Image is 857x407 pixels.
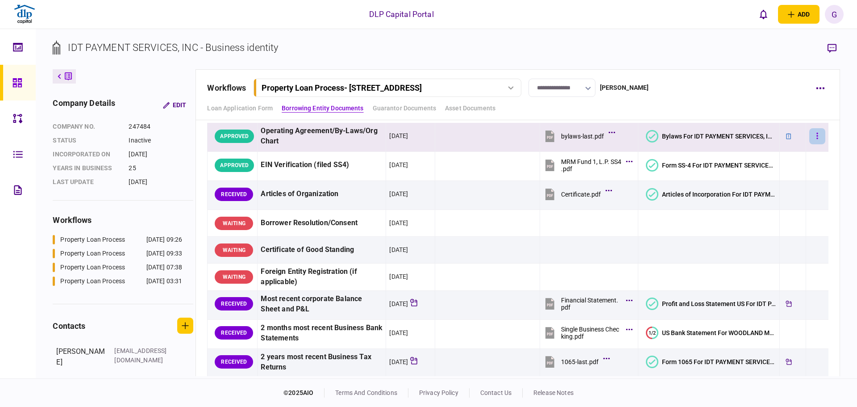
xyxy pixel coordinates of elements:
[53,320,85,332] div: contacts
[60,249,125,258] div: Property Loan Process
[389,299,408,308] div: [DATE]
[156,97,193,113] button: Edit
[389,160,408,169] div: [DATE]
[543,155,631,175] button: MRM Fund 1, L.P. SS4.pdf
[335,389,397,396] a: terms and conditions
[53,164,120,173] div: years in business
[389,189,408,198] div: [DATE]
[389,328,408,337] div: [DATE]
[261,155,383,175] div: EIN Verification (filed SS4)
[561,358,599,365] div: 1065-last.pdf
[662,162,776,169] div: Form SS-4 For IDT PAYMENT SERVICES, INC
[60,277,125,286] div: Property Loan Process
[215,326,253,340] div: RECEIVED
[480,389,512,396] a: contact us
[561,191,601,198] div: Certificate.pdf
[215,188,253,201] div: RECEIVED
[207,104,273,113] a: Loan Application Form
[261,184,383,204] div: Articles of Organization
[646,159,776,172] button: Form SS-4 For IDT PAYMENT SERVICES, INC
[662,329,776,336] div: US Bank Statement For WOODLAND MHP LLC
[215,243,253,257] div: WAITING
[215,217,253,230] div: WAITING
[543,126,613,146] button: bylaws-last.pdf
[215,159,254,172] div: APPROVED
[215,297,253,310] div: RECEIVED
[649,330,656,336] text: 1/2
[53,277,182,286] a: Property Loan Process[DATE] 03:31
[68,40,278,55] div: IDT PAYMENT SERVICES, INC - Business identity
[56,346,105,368] div: [PERSON_NAME]
[646,356,776,368] button: Form 1065 For IDT PAYMENT SERVICES, INC
[215,130,254,143] div: APPROVED
[369,8,433,20] div: DLP Capital Portal
[646,298,776,310] button: Profit and Loss Statement US For IDT PAYMENT SERVICES, INC
[783,298,795,310] div: Tickler available
[53,97,115,113] div: company details
[13,3,36,25] img: client company logo
[60,263,125,272] div: Property Loan Process
[543,352,607,372] button: 1065-last.pdf
[53,122,120,131] div: company no.
[600,83,649,92] div: [PERSON_NAME]
[215,355,253,369] div: RECEIVED
[129,164,193,173] div: 25
[561,158,622,172] div: MRM Fund 1, L.P. SS4.pdf
[646,188,776,201] button: Articles of Incorporation For IDT PAYMENT SERVICES, INC
[561,297,622,311] div: Financial Statement.pdf
[561,326,622,340] div: Single Business Checking.pdf
[533,389,574,396] a: release notes
[282,104,363,113] a: Borrowing Entity Documents
[389,218,408,227] div: [DATE]
[561,133,604,140] div: bylaws-last.pdf
[543,184,610,204] button: Certificate.pdf
[53,235,182,244] a: Property Loan Process[DATE] 09:26
[389,272,408,281] div: [DATE]
[146,249,183,258] div: [DATE] 09:33
[146,235,183,244] div: [DATE] 09:26
[129,150,193,159] div: [DATE]
[778,5,820,24] button: open adding identity options
[389,245,408,254] div: [DATE]
[53,177,120,187] div: last update
[646,130,776,143] button: Bylaws For IDT PAYMENT SERVICES, INC
[389,131,408,140] div: [DATE]
[53,214,193,226] div: workflows
[53,136,120,145] div: status
[129,177,193,187] div: [DATE]
[646,327,776,339] button: 1/2US Bank Statement For WOODLAND MHP LLC
[129,122,193,131] div: 247484
[261,323,383,344] div: 2 months most recent Business Bank Statements
[262,83,422,92] div: Property Loan Process - [STREET_ADDRESS]
[783,356,795,368] div: Tickler available
[261,126,383,147] div: Operating Agreement/By-Laws/Org Chart
[389,357,408,366] div: [DATE]
[825,5,844,24] button: G
[146,277,183,286] div: [DATE] 03:31
[146,263,183,272] div: [DATE] 07:38
[445,104,495,113] a: Asset Documents
[254,79,521,97] button: Property Loan Process- [STREET_ADDRESS]
[662,133,776,140] div: Bylaws For IDT PAYMENT SERVICES, INC
[261,240,383,260] div: Certificate of Good Standing
[53,249,182,258] a: Property Loan Process[DATE] 09:33
[114,375,172,403] div: [PERSON_NAME][EMAIL_ADDRESS][DOMAIN_NAME]
[53,150,120,159] div: incorporated on
[373,104,437,113] a: Guarantor Documents
[261,213,383,233] div: Borrower Resolution/Consent
[129,136,193,145] div: Inactive
[283,388,324,398] div: © 2025 AIO
[207,82,246,94] div: workflows
[53,263,182,272] a: Property Loan Process[DATE] 07:38
[114,346,172,365] div: [EMAIL_ADDRESS][DOMAIN_NAME]
[261,352,383,373] div: 2 years most recent Business Tax Returns
[419,389,458,396] a: privacy policy
[60,235,125,244] div: Property Loan Process
[662,191,776,198] div: Articles of Incorporation For IDT PAYMENT SERVICES, INC
[662,358,776,365] div: Form 1065 For IDT PAYMENT SERVICES, INC
[754,5,773,24] button: open notifications list
[261,294,383,315] div: Most recent corporate Balance Sheet and P&L
[56,375,105,403] div: [PERSON_NAME]
[543,323,631,343] button: Single Business Checking.pdf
